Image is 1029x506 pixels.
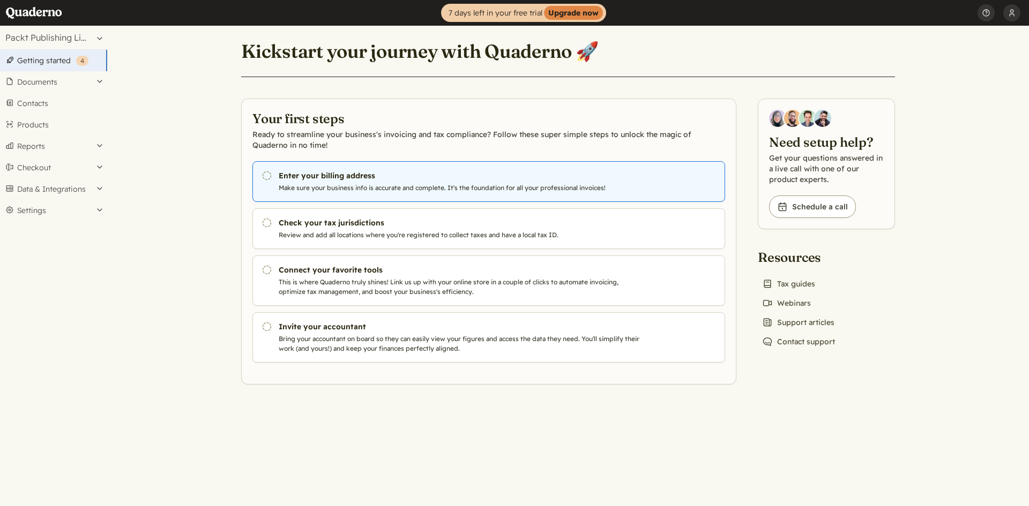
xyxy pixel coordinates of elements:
a: Invite your accountant Bring your accountant on board so they can easily view your figures and ac... [252,312,725,362]
p: Get your questions answered in a live call with one of our product experts. [769,153,884,185]
a: Support articles [758,315,839,330]
p: Bring your accountant on board so they can easily view your figures and access the data they need... [279,334,644,353]
a: Webinars [758,296,815,311]
h3: Invite your accountant [279,321,644,332]
a: Contact support [758,334,839,349]
p: Review and add all locations where you're registered to collect taxes and have a local tax ID. [279,230,644,240]
a: Tax guides [758,276,819,291]
p: Make sure your business info is accurate and complete. It's the foundation for all your professio... [279,183,644,193]
h3: Enter your billing address [279,170,644,181]
p: This is where Quaderno truly shines! Link us up with your online store in a couple of clicks to a... [279,277,644,297]
strong: Upgrade now [544,6,603,20]
h2: Resources [758,248,839,266]
a: Connect your favorite tools This is where Quaderno truly shines! Link us up with your online stor... [252,255,725,306]
img: Jairo Fumero, Account Executive at Quaderno [784,110,801,127]
h1: Kickstart your journey with Quaderno 🚀 [241,40,599,63]
a: Check your tax jurisdictions Review and add all locations where you're registered to collect taxe... [252,208,725,249]
h2: Need setup help? [769,133,884,150]
h3: Connect your favorite tools [279,265,644,275]
img: Ivo Oltmans, Business Developer at Quaderno [799,110,816,127]
span: 4 [80,57,84,65]
a: 7 days left in your free trialUpgrade now [441,4,606,22]
h2: Your first steps [252,110,725,127]
a: Enter your billing address Make sure your business info is accurate and complete. It's the founda... [252,161,725,202]
a: Schedule a call [769,195,856,218]
h3: Check your tax jurisdictions [279,217,644,228]
img: Javier Rubio, DevRel at Quaderno [814,110,831,127]
img: Diana Carrasco, Account Executive at Quaderno [769,110,786,127]
p: Ready to streamline your business's invoicing and tax compliance? Follow these super simple steps... [252,129,725,150]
